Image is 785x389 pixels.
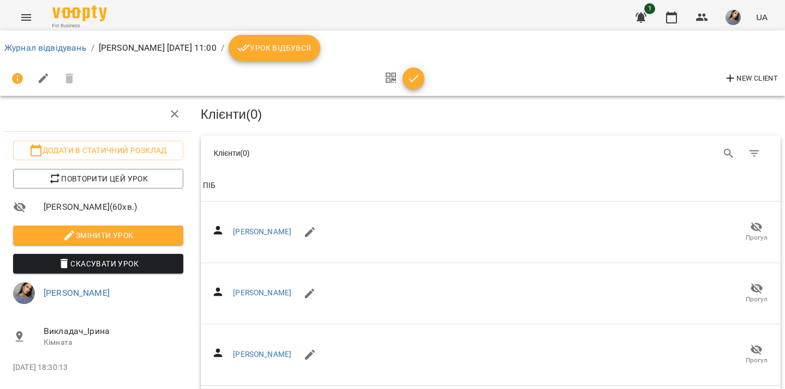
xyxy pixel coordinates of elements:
[201,136,781,171] div: Table Toolbar
[644,3,655,14] span: 1
[233,227,291,236] a: [PERSON_NAME]
[735,217,778,247] button: Прогул
[44,337,183,348] p: Кімната
[203,179,215,192] div: ПІБ
[752,7,772,27] button: UA
[726,10,741,25] img: a9ed6672118afdce51a0f4fc99d29dc6.jpg
[52,5,107,21] img: Voopty Logo
[13,254,183,273] button: Скасувати Урок
[13,4,39,31] button: Menu
[13,362,183,373] p: [DATE] 18:30:13
[13,226,183,245] button: Змінити урок
[4,42,87,53] a: Журнал відвідувань
[44,200,183,214] span: [PERSON_NAME] ( 60 хв. )
[13,141,183,160] button: Додати в статичний розклад
[44,325,183,338] span: Викладач_Ірина
[233,288,291,297] a: [PERSON_NAME]
[746,295,768,304] span: Прогул
[721,70,781,87] button: New Client
[91,41,94,54] li: /
[735,339,778,370] button: Прогул
[221,41,224,54] li: /
[746,233,768,242] span: Прогул
[724,72,778,85] span: New Client
[735,278,778,308] button: Прогул
[22,257,175,270] span: Скасувати Урок
[22,172,175,185] span: Повторити цей урок
[44,288,110,298] a: [PERSON_NAME]
[741,141,768,167] button: Фільтр
[22,144,175,157] span: Додати в статичний розклад
[746,356,768,365] span: Прогул
[214,148,483,159] div: Клієнти ( 0 )
[13,169,183,189] button: Повторити цей урок
[756,11,768,23] span: UA
[4,35,781,61] nav: breadcrumb
[237,41,311,54] span: Урок відбувся
[22,229,175,242] span: Змінити урок
[203,179,215,192] div: Sort
[229,35,320,61] button: Урок відбувся
[13,282,35,304] img: a9ed6672118afdce51a0f4fc99d29dc6.jpg
[201,107,781,121] h3: Клієнти ( 0 )
[203,179,778,192] span: ПІБ
[716,141,742,167] button: Search
[99,41,217,54] p: [PERSON_NAME] [DATE] 11:00
[52,22,107,29] span: For Business
[233,350,291,358] a: [PERSON_NAME]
